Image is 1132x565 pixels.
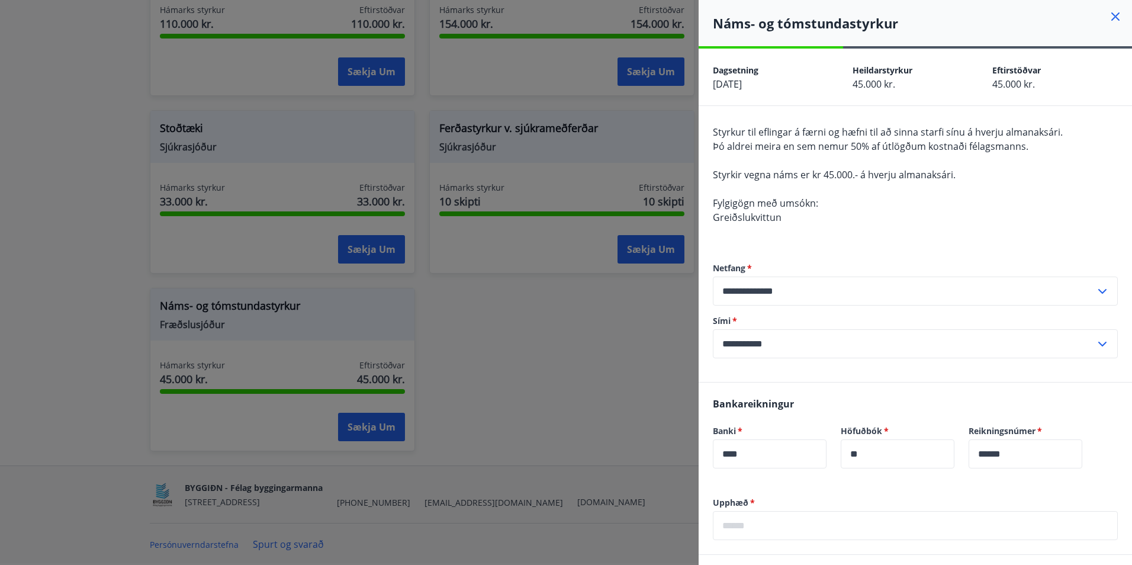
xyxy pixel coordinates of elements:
[713,211,782,224] span: Greiðslukvittun
[853,65,912,76] span: Heildarstyrkur
[713,168,956,181] span: Styrkir vegna náms er kr 45.000.- á hverju almanaksári.
[853,78,895,91] span: 45.000 kr.
[992,78,1035,91] span: 45.000 kr.
[713,126,1063,139] span: Styrkur til eflingar á færni og hæfni til að sinna starfi sínu á hverju almanaksári.
[713,65,758,76] span: Dagsetning
[713,397,794,410] span: Bankareikningur
[969,425,1082,437] label: Reikningsnúmer
[713,140,1028,153] span: Þó aldrei meira en sem nemur 50% af útlögðum kostnaði félagsmanns.
[713,78,742,91] span: [DATE]
[713,262,1118,274] label: Netfang
[713,197,818,210] span: Fylgigögn með umsókn:
[713,315,1118,327] label: Sími
[713,511,1118,540] div: Upphæð
[713,14,1132,32] h4: Náms- og tómstundastyrkur
[713,497,1118,509] label: Upphæð
[992,65,1041,76] span: Eftirstöðvar
[713,425,827,437] label: Banki
[841,425,954,437] label: Höfuðbók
